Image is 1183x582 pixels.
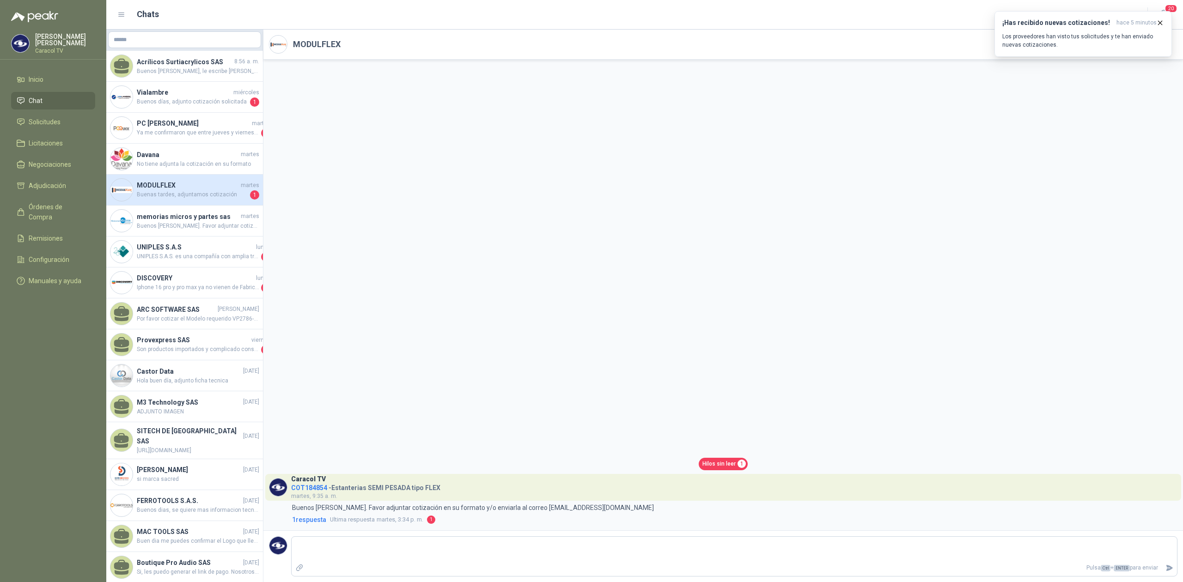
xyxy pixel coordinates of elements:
h3: Caracol TV [291,477,326,482]
span: 1 [261,128,270,138]
span: Solicitudes [29,117,61,127]
p: Pulsa + para enviar [307,560,1162,576]
h4: DISCOVERY [137,273,254,283]
span: Inicio [29,74,43,85]
h4: memorias micros y partes sas [137,212,239,222]
span: Buenos [PERSON_NAME]. Favor adjuntar cotización en su formato y/o enviarla al correo [EMAIL_ADDRE... [137,222,259,230]
span: [DATE] [243,558,259,567]
span: ADJUNTO IMAGEN [137,407,259,416]
span: lunes [256,274,270,283]
a: Company LogoMODULFLEXmartesBuenas tardes, adjuntamos cotización1 [106,175,263,206]
span: lunes [256,243,270,252]
a: 1respuestaUltima respuestamartes, 3:34 p. m.1 [290,515,1177,525]
span: [DATE] [243,398,259,406]
span: [PERSON_NAME] [218,305,259,314]
span: 1 [261,252,270,261]
span: Hola buen día, adjunto ficha tecnica [137,376,259,385]
p: [PERSON_NAME] [PERSON_NAME] [35,33,95,46]
span: martes [252,119,270,128]
img: Company Logo [110,179,133,201]
span: 1 [261,283,270,292]
span: Por favor cotizar el Modelo requerido VP2786-4K, en caso de no contar con este modelo NO COTIZAR [137,315,259,323]
span: martes [241,212,259,221]
span: 20 [1165,4,1177,13]
a: Negociaciones [11,156,95,173]
img: Company Logo [110,210,133,232]
a: Company LogoPC [PERSON_NAME]martesYa me confirmaron que entre jueves y viernes llegan los cotizad... [106,113,263,144]
h4: SITECH DE [GEOGRAPHIC_DATA] SAS [137,426,241,446]
a: Inicio [11,71,95,88]
img: Company Logo [110,272,133,294]
h4: UNIPLES S.A.S [137,242,254,252]
span: ENTER [1114,565,1130,571]
img: Company Logo [269,479,287,496]
a: Company LogoFERROTOOLS S.A.S.[DATE]Buenos dias, se quiere mas informacion tecnica (capacidad, cau... [106,490,263,521]
img: Company Logo [110,364,133,387]
span: Buenos [PERSON_NAME], le escribe [PERSON_NAME], quisiera saber si nos pueden mejorar el valor uni... [137,67,259,76]
a: Manuales y ayuda [11,272,95,290]
span: Buenas tardes, adjuntamos cotización [137,190,248,200]
h4: Davana [137,150,239,160]
span: miércoles [233,88,259,97]
span: 1 [250,190,259,200]
a: Acrílicos Surtiacrylicos SAS8:56 a. m.Buenos [PERSON_NAME], le escribe [PERSON_NAME], quisiera sa... [106,51,263,82]
h4: PC [PERSON_NAME] [137,118,250,128]
a: M3 Technology SAS[DATE]ADJUNTO IMAGEN [106,391,263,422]
h4: MODULFLEX [137,180,239,190]
span: Si, les puedo generar el link de pago. Nosotros somos regimen simple simplificado ustedes aplicar... [137,568,259,576]
span: Buenos días, adjunto cotización solicitada [137,97,248,107]
span: martes [241,181,259,190]
span: Licitaciones [29,138,63,148]
img: Company Logo [12,35,29,52]
span: UNIPLES S.A.S. es una compañía con amplia trayectoria en el [PERSON_NAME] colombiano, ofrecemos s... [137,252,259,261]
button: 20 [1155,6,1172,23]
span: 1 respuesta [292,515,326,525]
a: SITECH DE [GEOGRAPHIC_DATA] SAS[DATE][URL][DOMAIN_NAME] [106,422,263,459]
a: Provexpress SASviernesSon productos importados y complicado conseguir local3 [106,329,263,360]
label: Adjuntar archivos [292,560,307,576]
span: [DATE] [243,527,259,536]
span: [DATE] [243,432,259,441]
img: Company Logo [269,537,287,554]
span: Configuración [29,255,69,265]
a: Company Logomemorias micros y partes sasmartesBuenos [PERSON_NAME]. Favor adjuntar cotización en ... [106,206,263,236]
a: Adjudicación [11,177,95,194]
a: Licitaciones [11,134,95,152]
h4: Vialambre [137,87,232,97]
span: 1 [250,97,259,107]
a: Company LogoVialambremiércolesBuenos días, adjunto cotización solicitada1 [106,82,263,113]
p: Buenos [PERSON_NAME]. Favor adjuntar cotización en su formato y/o enviarla al correo [EMAIL_ADDRE... [292,503,654,513]
img: Company Logo [110,463,133,485]
h4: Acrílicos Surtiacrylicos SAS [137,57,232,67]
img: Company Logo [110,117,133,139]
h3: ¡Has recibido nuevas cotizaciones! [1002,19,1113,27]
span: [DATE] [243,367,259,376]
a: Company LogoUNIPLES S.A.SlunesUNIPLES S.A.S. es una compañía con amplia trayectoria en el [PERSON... [106,236,263,267]
h2: MODULFLEX [293,38,341,51]
a: Chat [11,92,95,109]
span: Buenos dias, se quiere mas informacion tecnica (capacidad, caudal, temperaturas, etc) para enviar... [137,506,259,515]
span: Manuales y ayuda [29,276,81,286]
span: martes, 9:35 a. m. [291,493,337,499]
p: Caracol TV [35,48,95,54]
span: martes, 3:34 p. m. [330,515,423,524]
h4: Boutique Pro Audio SAS [137,558,241,568]
h4: Castor Data [137,366,241,376]
span: 3 [261,345,270,354]
a: Hilos sin leer1 [699,458,748,470]
span: 1 [427,515,435,524]
a: MAC TOOLS SAS[DATE]Buen dia me puedes confirmar el Logo que lleva impreso por favor [106,521,263,552]
span: [URL][DOMAIN_NAME] [137,446,259,455]
h4: FERROTOOLS S.A.S. [137,496,241,506]
span: Remisiones [29,233,63,243]
span: [DATE] [243,466,259,474]
span: hace 5 minutos [1116,19,1157,27]
img: Company Logo [110,241,133,263]
a: Solicitudes [11,113,95,131]
span: No tiene adjunta la cotización en su formato [137,160,259,169]
h1: Chats [137,8,159,21]
h4: M3 Technology SAS [137,397,241,407]
a: Órdenes de Compra [11,198,95,226]
span: Son productos importados y complicado conseguir local [137,345,259,354]
a: ARC SOFTWARE SAS[PERSON_NAME]Por favor cotizar el Modelo requerido VP2786-4K, en caso de no conta... [106,298,263,329]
